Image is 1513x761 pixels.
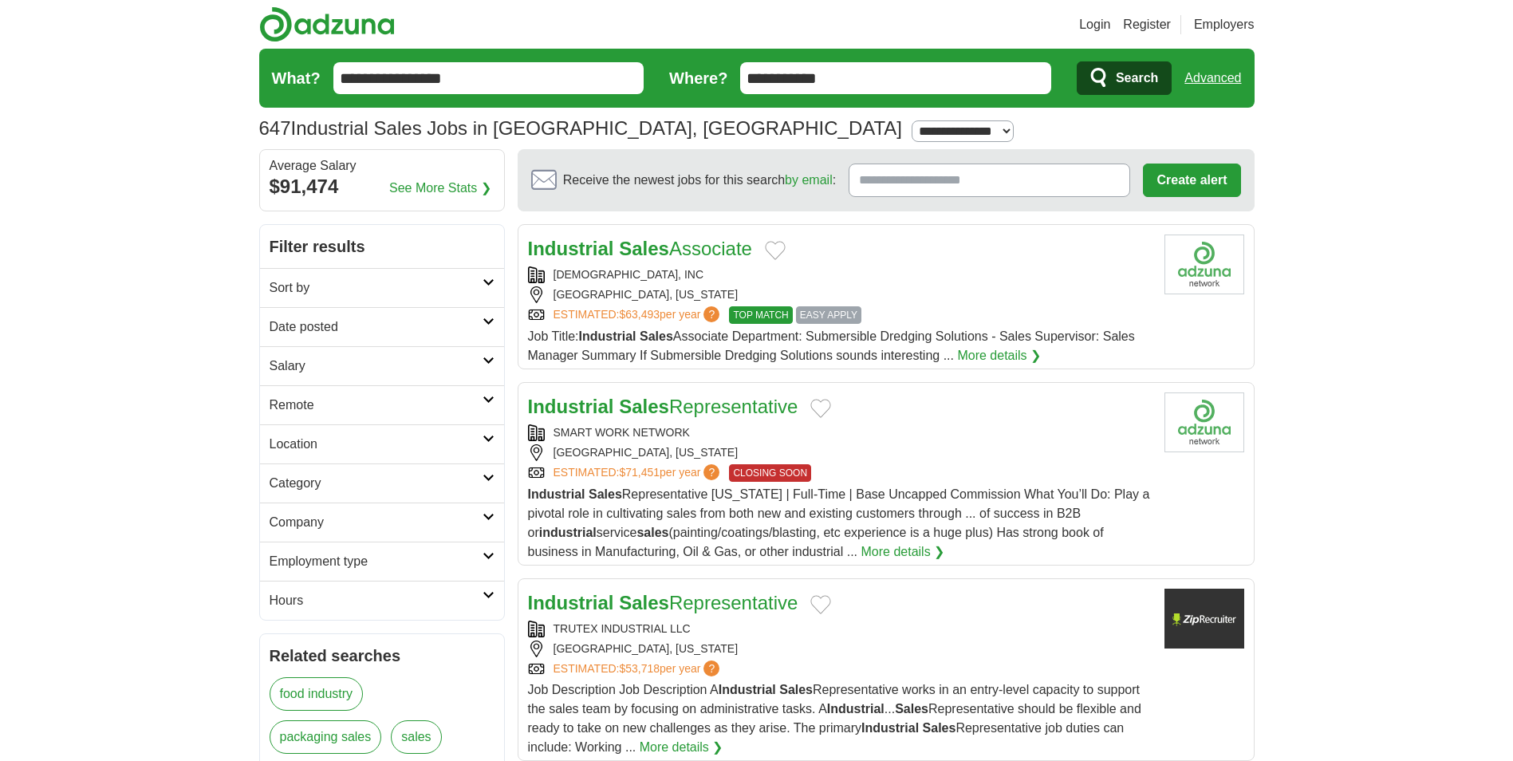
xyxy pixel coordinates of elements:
strong: industrial [539,526,597,539]
button: Search [1077,61,1172,95]
a: See More Stats ❯ [389,179,491,198]
strong: Industrial [861,721,919,735]
a: Industrial SalesRepresentative [528,592,798,613]
h2: Date posted [270,317,483,337]
img: Adzuna logo [259,6,395,42]
strong: Industrial [528,238,614,259]
strong: Sales [895,702,928,716]
span: ? [703,660,719,676]
a: ESTIMATED:$53,718per year? [554,660,723,677]
a: packaging sales [270,720,382,754]
h2: Salary [270,357,483,376]
div: [GEOGRAPHIC_DATA], [US_STATE] [528,641,1152,657]
h2: Employment type [270,552,483,571]
a: Remote [260,385,504,424]
img: Company logo [1164,392,1244,452]
div: $91,474 [270,172,494,201]
a: Hours [260,581,504,620]
a: Category [260,463,504,503]
h2: Company [270,513,483,532]
span: Search [1116,62,1158,94]
img: Company logo [1164,235,1244,294]
h2: Related searches [270,644,494,668]
h2: Filter results [260,225,504,268]
span: EASY APPLY [796,306,861,324]
span: $63,493 [619,308,660,321]
strong: Industrial [528,487,585,501]
strong: Sales [619,396,669,417]
a: Salary [260,346,504,385]
strong: Industrial [827,702,885,716]
a: ESTIMATED:$71,451per year? [554,464,723,482]
div: SMART WORK NETWORK [528,424,1152,441]
a: ESTIMATED:$63,493per year? [554,306,723,324]
strong: Sales [923,721,956,735]
div: Average Salary [270,160,494,172]
div: [GEOGRAPHIC_DATA], [US_STATE] [528,286,1152,303]
strong: sales [636,526,668,539]
strong: Industrial [528,592,614,613]
span: Job Title: Associate Department: Submersible Dredging Solutions - Sales Supervisor: Sales Manager... [528,329,1135,362]
strong: Sales [619,238,669,259]
div: [GEOGRAPHIC_DATA], [US_STATE] [528,444,1152,461]
a: Employers [1194,15,1255,34]
label: What? [272,66,321,90]
h2: Sort by [270,278,483,298]
div: TRUTEX INDUSTRIAL LLC [528,621,1152,637]
button: Add to favorite jobs [810,595,831,614]
span: 647 [259,114,291,143]
a: Company [260,503,504,542]
span: Representative [US_STATE] | Full-Time | Base Uncapped Commission What You’ll Do: Play a pivotal r... [528,487,1150,558]
a: Sort by [260,268,504,307]
span: ? [703,306,719,322]
h1: Industrial Sales Jobs in [GEOGRAPHIC_DATA], [GEOGRAPHIC_DATA] [259,117,903,139]
a: Employment type [260,542,504,581]
h2: Category [270,474,483,493]
strong: Industrial [528,396,614,417]
a: Advanced [1184,62,1241,94]
a: Login [1079,15,1110,34]
h2: Hours [270,591,483,610]
strong: Industrial [719,683,776,696]
a: Register [1123,15,1171,34]
a: More details ❯ [861,542,944,562]
span: CLOSING SOON [729,464,811,482]
span: $71,451 [619,466,660,479]
img: Company logo [1164,589,1244,649]
strong: Industrial [579,329,636,343]
strong: Sales [589,487,622,501]
a: Industrial SalesAssociate [528,238,752,259]
a: by email [785,173,833,187]
span: TOP MATCH [729,306,792,324]
div: [DEMOGRAPHIC_DATA], INC [528,266,1152,283]
a: Date posted [260,307,504,346]
span: $53,718 [619,662,660,675]
h2: Location [270,435,483,454]
span: ? [703,464,719,480]
a: More details ❯ [640,738,723,757]
button: Create alert [1143,164,1240,197]
button: Add to favorite jobs [765,241,786,260]
a: sales [391,720,441,754]
a: Industrial SalesRepresentative [528,396,798,417]
a: food industry [270,677,364,711]
strong: Sales [640,329,673,343]
span: Job Description Job Description A Representative works in an entry-level capacity to support the ... [528,683,1141,754]
strong: Sales [779,683,813,696]
strong: Sales [619,592,669,613]
h2: Remote [270,396,483,415]
a: Location [260,424,504,463]
span: Receive the newest jobs for this search : [563,171,836,190]
a: More details ❯ [957,346,1041,365]
label: Where? [669,66,727,90]
button: Add to favorite jobs [810,399,831,418]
